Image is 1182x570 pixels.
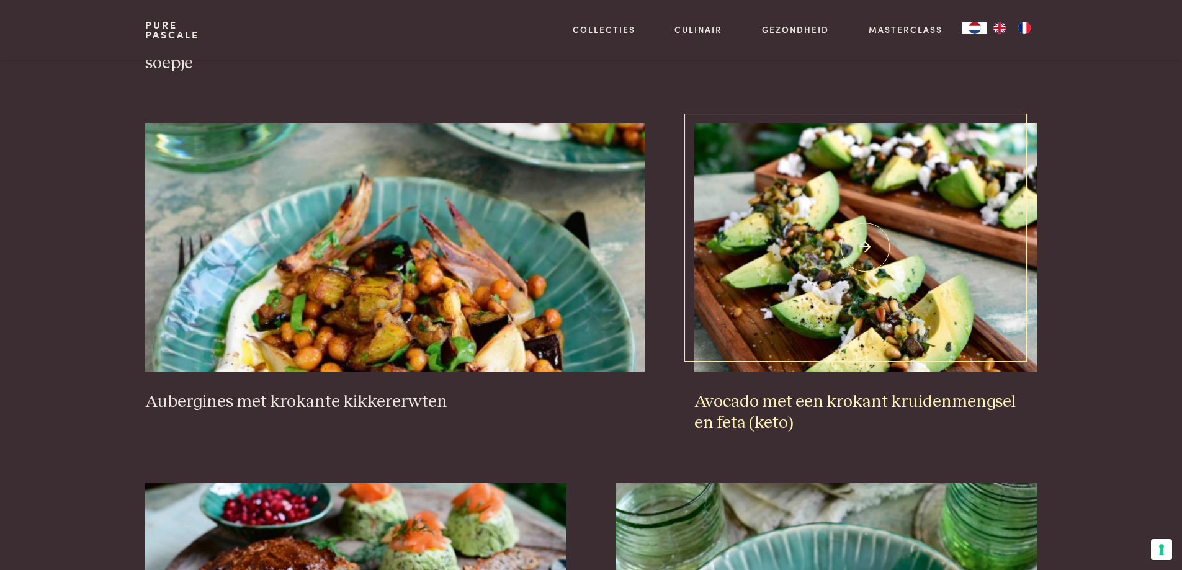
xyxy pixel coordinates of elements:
[145,20,199,40] a: PurePascale
[962,22,1037,34] aside: Language selected: Nederlands
[869,23,942,36] a: Masterclass
[145,123,645,372] img: Aubergines met krokante kikkererwten
[145,123,645,412] a: Aubergines met krokante kikkererwten Aubergines met krokante kikkererwten
[962,22,987,34] a: NL
[962,22,987,34] div: Language
[573,23,635,36] a: Collecties
[987,22,1037,34] ul: Language list
[694,391,1037,434] h3: Avocado met een krokant kruidenmengsel en feta (keto)
[762,23,829,36] a: Gezondheid
[694,123,1037,372] img: Avocado met een krokant kruidenmengsel en feta (keto)
[987,22,1012,34] a: EN
[145,391,645,413] h3: Aubergines met krokante kikkererwten
[674,23,722,36] a: Culinair
[694,123,1037,434] a: Avocado met een krokant kruidenmengsel en feta (keto) Avocado met een krokant kruidenmengsel en f...
[1012,22,1037,34] a: FR
[1151,539,1172,560] button: Uw voorkeuren voor toestemming voor trackingtechnologieën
